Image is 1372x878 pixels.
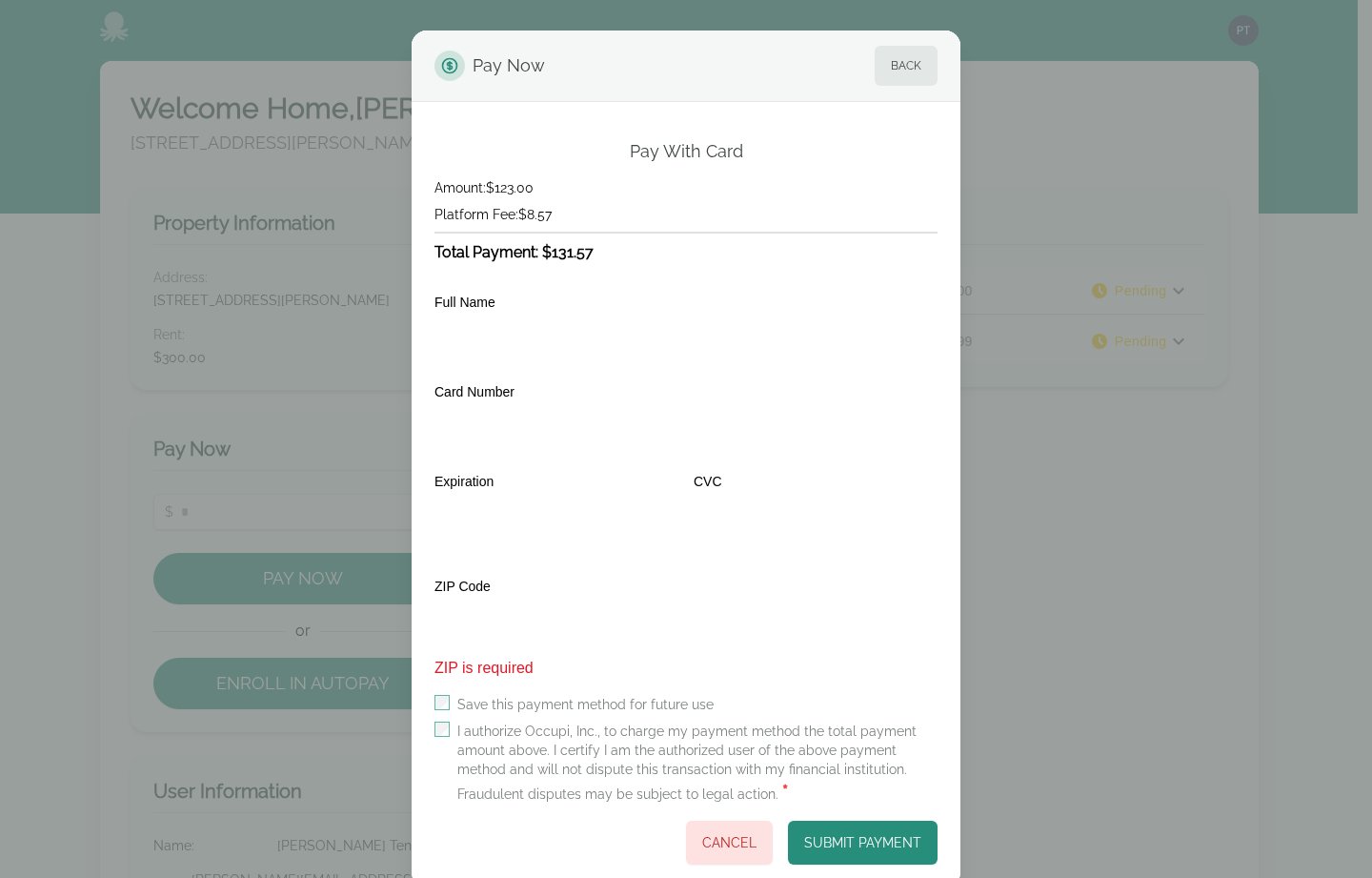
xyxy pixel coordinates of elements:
label: Save this payment method for future use [457,695,714,714]
label: Full Name [434,295,495,310]
label: I authorize Occupi, Inc., to charge my payment method the total payment amount above. I certify I... [457,722,938,806]
button: Cancel [686,821,773,865]
span: Pay Now [473,46,545,86]
label: Card Number [434,384,514,399]
button: Submit Payment [788,821,938,865]
button: Back [875,46,938,86]
span: ZIP is required [434,657,938,680]
label: CVC [694,474,722,489]
h4: Platform Fee: $8.57 [434,205,938,224]
label: Expiration [434,474,494,489]
h3: Total Payment: $131.57 [434,241,938,264]
label: ZIP Code [434,579,491,594]
h4: Amount: $123.00 [434,178,938,197]
h2: Pay With Card [630,140,743,163]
